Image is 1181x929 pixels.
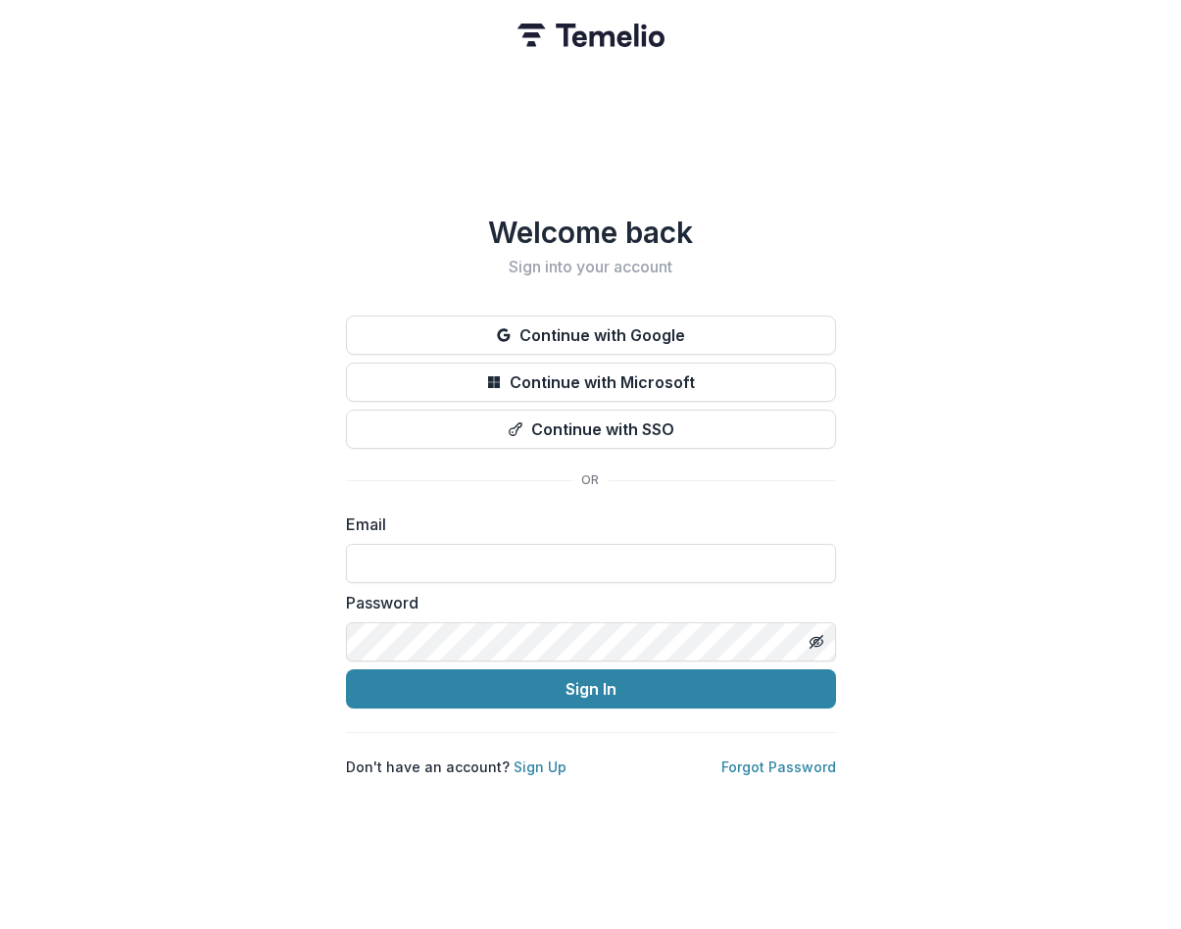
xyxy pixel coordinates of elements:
[514,758,566,775] a: Sign Up
[346,258,836,276] h2: Sign into your account
[346,316,836,355] button: Continue with Google
[801,626,832,658] button: Toggle password visibility
[346,757,566,777] p: Don't have an account?
[346,215,836,250] h1: Welcome back
[346,410,836,449] button: Continue with SSO
[721,758,836,775] a: Forgot Password
[346,513,824,536] label: Email
[517,24,664,47] img: Temelio
[346,363,836,402] button: Continue with Microsoft
[346,591,824,614] label: Password
[346,669,836,709] button: Sign In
